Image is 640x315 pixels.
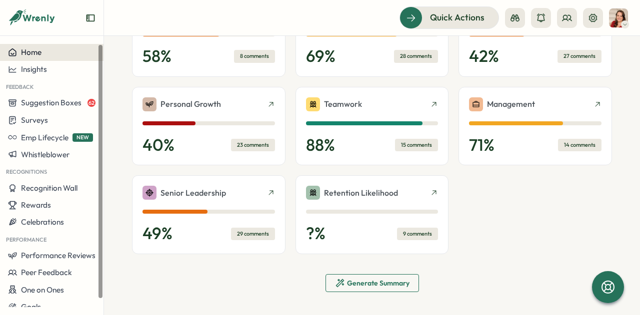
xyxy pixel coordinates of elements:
span: Goals [21,302,41,312]
div: 9 comments [397,228,438,240]
div: 29 comments [231,228,275,240]
button: Quick Actions [399,6,499,28]
span: Performance Reviews [21,251,95,260]
span: Home [21,47,41,57]
span: Celebrations [21,217,64,227]
span: Peer Feedback [21,268,72,277]
img: Sophie Ashbury [609,8,628,27]
p: 71 % [469,135,494,155]
p: Retention Likelihood [324,187,398,199]
p: Senior Leadership [160,187,226,199]
span: One on Ones [21,285,64,295]
span: Rewards [21,200,51,210]
p: Personal Growth [160,98,221,110]
div: 27 comments [557,50,601,62]
div: 23 comments [231,139,275,151]
button: Expand sidebar [85,13,95,23]
p: ? % [306,224,325,244]
span: Whistleblower [21,150,69,159]
span: 62 [87,99,95,107]
a: Teamwork88%15 comments [295,87,449,166]
p: Teamwork [324,98,362,110]
a: Retention Likelihood?%9 comments [295,175,449,254]
a: Personal Growth40%23 comments [132,87,285,166]
span: NEW [72,133,93,142]
p: 88 % [306,135,335,155]
div: 14 comments [558,139,601,151]
p: Management [487,98,535,110]
button: Generate Summary [325,274,419,292]
span: Suggestion Boxes [21,98,81,107]
p: 40 % [142,135,174,155]
span: Emp Lifecycle [21,133,68,142]
p: 42 % [469,46,499,66]
a: Management71%14 comments [458,87,612,166]
p: 69 % [306,46,335,66]
span: Surveys [21,115,48,125]
span: Quick Actions [430,11,484,24]
span: Insights [21,64,47,74]
a: Senior Leadership49%29 comments [132,175,285,254]
div: 8 comments [234,50,275,62]
span: Generate Summary [347,280,409,287]
div: 15 comments [395,139,438,151]
p: 49 % [142,224,172,244]
p: 58 % [142,46,171,66]
div: 28 comments [394,50,438,62]
span: Recognition Wall [21,183,77,193]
